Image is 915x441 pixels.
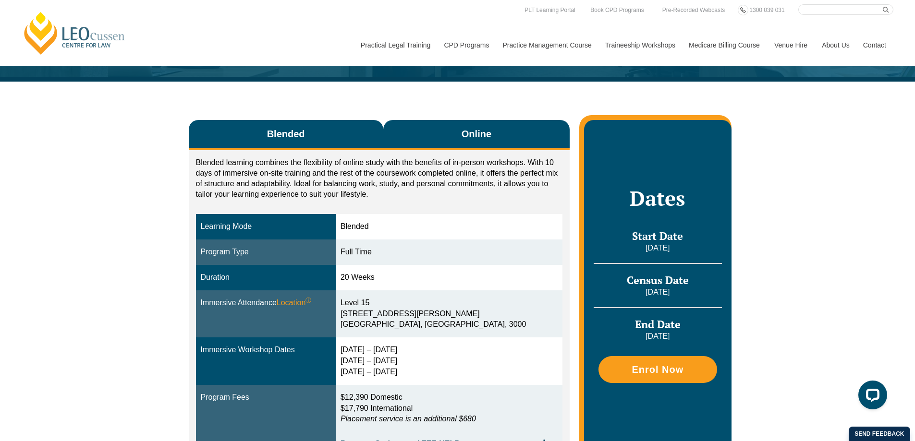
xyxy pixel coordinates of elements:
[201,272,331,283] div: Duration
[341,298,558,331] div: Level 15 [STREET_ADDRESS][PERSON_NAME] [GEOGRAPHIC_DATA], [GEOGRAPHIC_DATA], 3000
[437,24,495,66] a: CPD Programs
[341,393,403,401] span: $12,390 Domestic
[462,127,491,141] span: Online
[588,5,646,15] a: Book CPD Programs
[594,287,721,298] p: [DATE]
[267,127,305,141] span: Blended
[22,11,128,56] a: [PERSON_NAME] Centre for Law
[201,247,331,258] div: Program Type
[632,229,683,243] span: Start Date
[598,24,682,66] a: Traineeship Workshops
[341,404,413,412] span: $17,790 International
[201,392,331,403] div: Program Fees
[496,24,598,66] a: Practice Management Course
[196,157,563,200] p: Blended learning combines the flexibility of online study with the benefits of in-person workshop...
[341,345,558,378] div: [DATE] – [DATE] [DATE] – [DATE] [DATE] – [DATE]
[627,273,689,287] span: Census Date
[201,345,331,356] div: Immersive Workshop Dates
[522,5,578,15] a: PLT Learning Portal
[341,221,558,232] div: Blended
[341,415,476,423] em: Placement service is an additional $680
[815,24,856,66] a: About Us
[747,5,787,15] a: 1300 039 031
[682,24,767,66] a: Medicare Billing Course
[767,24,815,66] a: Venue Hire
[341,272,558,283] div: 20 Weeks
[598,356,717,383] a: Enrol Now
[594,243,721,253] p: [DATE]
[635,317,681,331] span: End Date
[305,297,311,304] sup: ⓘ
[632,365,683,374] span: Enrol Now
[201,298,331,309] div: Immersive Attendance
[749,7,784,13] span: 1300 039 031
[856,24,893,66] a: Contact
[594,186,721,210] h2: Dates
[851,377,891,417] iframe: LiveChat chat widget
[201,221,331,232] div: Learning Mode
[354,24,437,66] a: Practical Legal Training
[277,298,312,309] span: Location
[594,331,721,342] p: [DATE]
[341,247,558,258] div: Full Time
[660,5,728,15] a: Pre-Recorded Webcasts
